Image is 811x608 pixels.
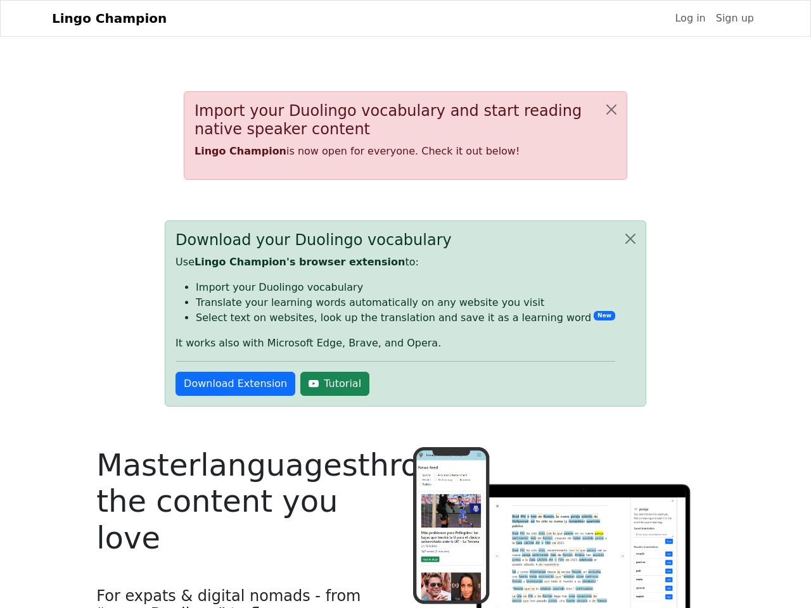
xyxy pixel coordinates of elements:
a: Download Extension [176,372,295,396]
a: Log in [670,6,710,31]
a: Tutorial [300,372,369,396]
h4: Master languages through the content you love [96,447,398,557]
li: Import your Duolingo vocabulary [196,280,615,295]
div: Download your Duolingo vocabulary [176,231,615,250]
a: Lingo Champion [52,6,167,31]
div: Import your Duolingo vocabulary and start reading native speaker content [195,102,596,139]
p: is now open for everyone. Check it out below! [195,144,596,159]
button: Close alert [596,92,627,127]
p: Use to: [176,255,615,270]
button: Close alert [615,221,646,256]
li: Translate your learning words automatically on any website you visit [196,295,615,310]
strong: Lingo Champion's browser extension [195,256,405,268]
a: Sign up [711,6,759,31]
p: It works also with Microsoft Edge, Brave, and Opera. [176,336,615,351]
span: New [594,311,615,320]
li: Select text on websites, look up the translation and save it as a learning word [196,310,615,326]
strong: Lingo Champion [195,145,286,157]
